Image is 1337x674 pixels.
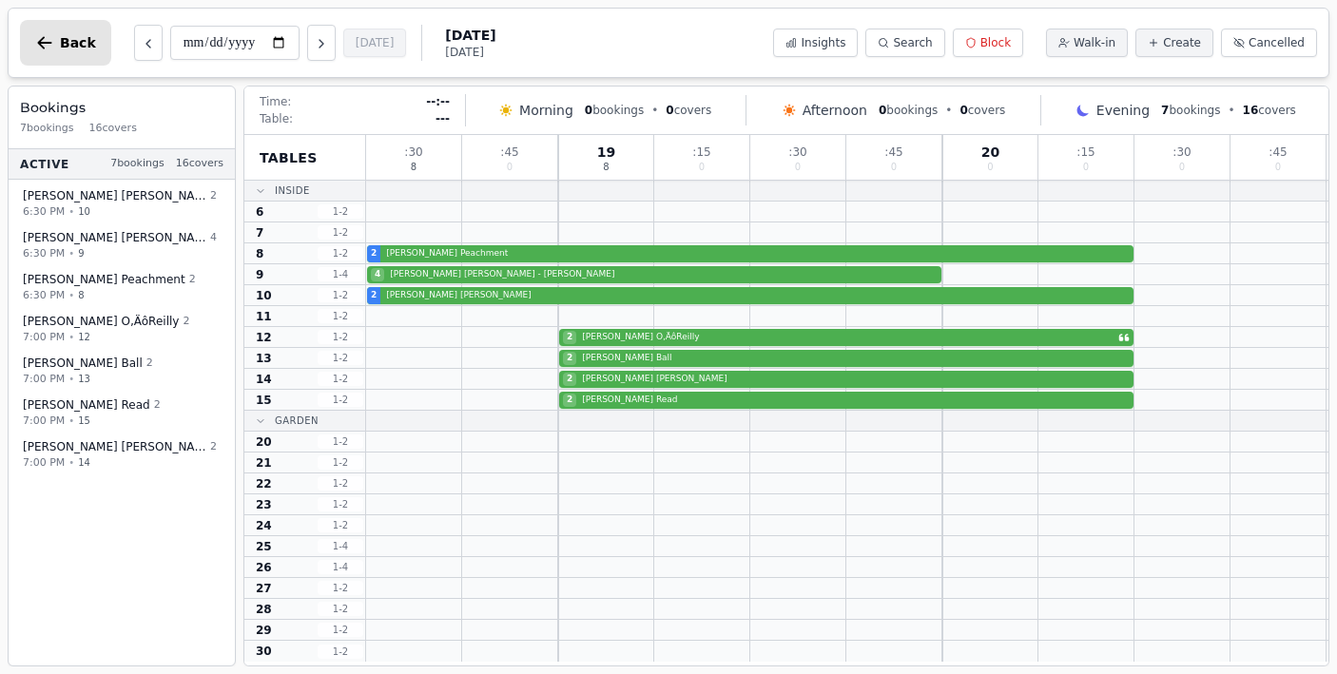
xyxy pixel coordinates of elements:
span: 1 - 2 [318,204,363,219]
span: 1 - 2 [318,623,363,637]
span: --:-- [426,94,450,109]
span: [PERSON_NAME] [PERSON_NAME] - [PERSON_NAME] [386,268,938,281]
span: covers [1243,103,1296,118]
span: covers [959,103,1005,118]
span: [PERSON_NAME] Peachment [382,247,1130,260]
span: Cancelled [1249,35,1305,50]
button: Insights [773,29,858,57]
span: 2 [154,397,161,414]
span: Time: [260,94,291,109]
span: • [68,372,74,386]
span: 7 bookings [110,156,165,172]
span: 1 - 2 [318,372,363,386]
span: 10 [78,204,90,219]
button: Next day [307,25,336,61]
span: bookings [585,103,644,118]
button: [DATE] [343,29,407,57]
span: 2 [210,188,217,204]
span: Tables [260,148,318,167]
span: 4 [371,268,384,281]
span: 2 [183,314,189,330]
span: 2 [189,272,196,288]
span: Walk-in [1074,35,1115,50]
span: Search [893,35,932,50]
span: 30 [256,644,272,659]
span: 7:00 PM [23,329,65,345]
span: 2 [371,247,377,260]
span: [PERSON_NAME] O‚ÄôReilly [23,314,179,329]
span: : 15 [1076,146,1095,158]
span: Evening [1096,101,1150,120]
span: 7:00 PM [23,413,65,429]
svg: Customer message [1118,332,1130,343]
span: 0 [879,104,886,117]
span: 2 [146,356,153,372]
span: : 15 [692,146,710,158]
span: Inside [275,183,310,198]
span: 12 [256,330,272,345]
span: Create [1163,35,1201,50]
span: 28 [256,602,272,617]
span: Insights [801,35,845,50]
span: --- [436,111,450,126]
span: 2 [563,331,576,344]
span: 1 - 2 [318,434,363,449]
span: 1 - 2 [318,476,363,491]
span: • [945,103,952,118]
span: 8 [603,163,609,172]
span: : 45 [884,146,902,158]
span: [PERSON_NAME] O‚ÄôReilly [578,331,1116,344]
span: [PERSON_NAME] [PERSON_NAME] [382,289,1130,302]
span: 14 [256,372,272,387]
span: 9 [78,246,84,260]
span: 23 [256,497,272,512]
span: : 45 [500,146,518,158]
span: 1 - 2 [318,645,363,659]
span: : 30 [1172,146,1191,158]
span: 10 [256,288,272,303]
span: Garden [275,414,319,428]
span: 1 - 2 [318,309,363,323]
span: [PERSON_NAME] Ball [578,352,1130,365]
span: 27 [256,581,272,596]
span: : 45 [1269,146,1287,158]
span: [PERSON_NAME] Read [578,394,1130,407]
button: [PERSON_NAME] O‚ÄôReilly27:00 PM•12 [12,307,231,352]
button: Cancelled [1221,29,1317,57]
span: 0 [1083,163,1089,172]
span: 13 [256,351,272,366]
span: • [68,455,74,470]
span: 2 [563,352,576,365]
span: 0 [1179,163,1185,172]
span: 16 covers [89,121,137,137]
span: 19 [597,145,615,159]
button: Back [20,20,111,66]
span: covers [666,103,711,118]
span: 1 - 2 [318,351,363,365]
span: Active [20,156,69,171]
span: 29 [256,623,272,638]
span: 8 [78,288,84,302]
span: 1 - 2 [318,225,363,240]
span: 1 - 4 [318,560,363,574]
span: • [651,103,658,118]
span: [PERSON_NAME] Peachment [23,272,185,287]
span: 7 [1161,104,1169,117]
button: [PERSON_NAME] Peachment26:30 PM•8 [12,265,231,310]
span: 1 - 2 [318,455,363,470]
span: 1 - 2 [318,330,363,344]
span: 25 [256,539,272,554]
span: [PERSON_NAME] Ball [23,356,143,371]
span: 7 bookings [20,121,74,137]
span: 1 - 2 [318,288,363,302]
span: [DATE] [445,45,495,60]
span: 0 [987,163,993,172]
span: 1 - 2 [318,581,363,595]
span: • [68,204,74,219]
span: [DATE] [445,26,495,45]
span: 0 [891,163,897,172]
span: • [1228,103,1234,118]
span: 15 [78,414,90,428]
span: 0 [795,163,801,172]
span: 0 [507,163,513,172]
